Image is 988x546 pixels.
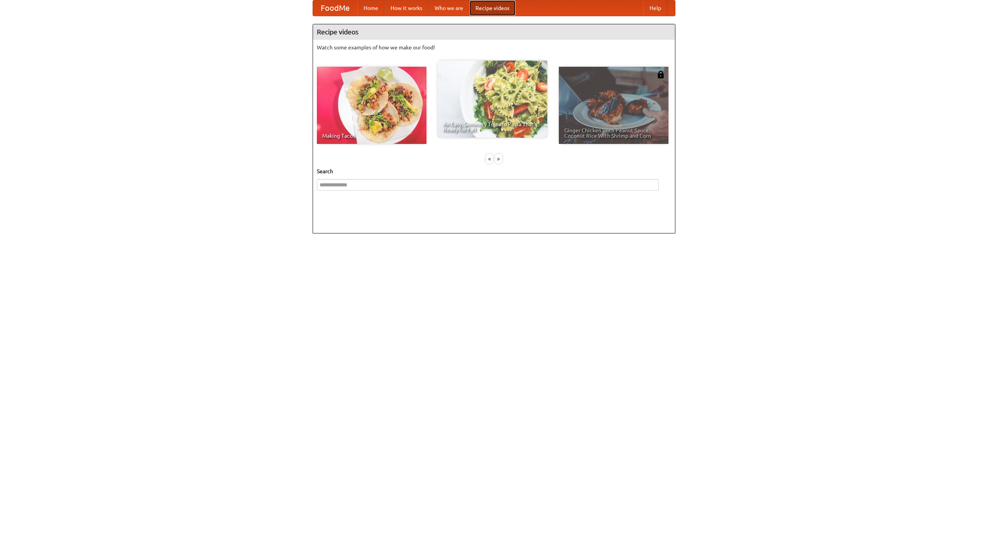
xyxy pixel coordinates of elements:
a: Home [357,0,384,16]
a: Who we are [428,0,469,16]
a: Help [643,0,667,16]
span: Making Tacos [322,133,421,139]
h4: Recipe videos [313,24,675,40]
a: How it works [384,0,428,16]
div: « [486,154,493,164]
a: FoodMe [313,0,357,16]
h5: Search [317,167,671,175]
div: » [495,154,502,164]
a: Making Tacos [317,67,426,144]
a: An Easy, Summery Tomato Pasta That's Ready for Fall [438,61,547,138]
img: 483408.png [657,71,665,78]
p: Watch some examples of how we make our food! [317,44,671,51]
a: Recipe videos [469,0,516,16]
span: An Easy, Summery Tomato Pasta That's Ready for Fall [443,122,542,132]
